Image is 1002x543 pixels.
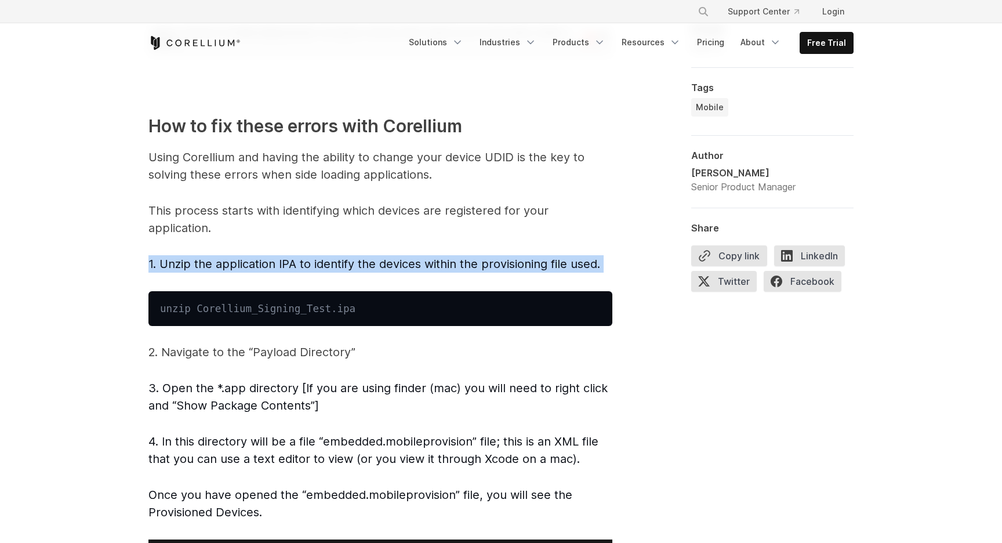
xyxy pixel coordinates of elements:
[691,222,854,234] div: Share
[696,102,724,113] span: Mobile
[148,381,608,412] span: 3. Open the *.app directory [If you are using finder (mac) you will need to right click and “Show...
[148,291,612,326] pre: unzip Corellium_Signing_Test.ipa
[813,1,854,22] a: Login
[691,150,854,161] div: Author
[718,1,808,22] a: Support Center
[691,271,764,296] a: Twitter
[690,32,731,53] a: Pricing
[691,180,796,194] div: Senior Product Manager
[734,32,788,53] a: About
[148,488,572,519] span: Once you have opened the “embedded.mobileprovision” file, you will see the Provisioned Devices.
[148,115,462,136] strong: How to fix these errors with Corellium
[691,82,854,93] div: Tags
[148,36,241,50] a: Corellium Home
[473,32,543,53] a: Industries
[693,1,714,22] button: Search
[691,98,728,117] a: Mobile
[684,1,854,22] div: Navigation Menu
[615,32,688,53] a: Resources
[764,271,848,296] a: Facebook
[148,149,612,183] p: Using Corellium and having the ability to change your device UDID is the key to solving these err...
[148,257,600,271] span: 1. Unzip the application IPA to identify the devices within the provisioning file used.
[691,271,757,292] span: Twitter
[402,32,854,54] div: Navigation Menu
[691,245,767,266] button: Copy link
[800,32,853,53] a: Free Trial
[764,271,841,292] span: Facebook
[148,435,598,466] span: 4. In this directory will be a file “embedded.mobileprovision” file; this is an XML file that you...
[148,202,612,237] p: This process starts with identifying which devices are registered for your application.
[774,245,852,271] a: LinkedIn
[774,245,845,266] span: LinkedIn
[148,343,612,361] p: 2. Navigate to the “Payload Directory”
[402,32,470,53] a: Solutions
[691,166,796,180] div: [PERSON_NAME]
[546,32,612,53] a: Products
